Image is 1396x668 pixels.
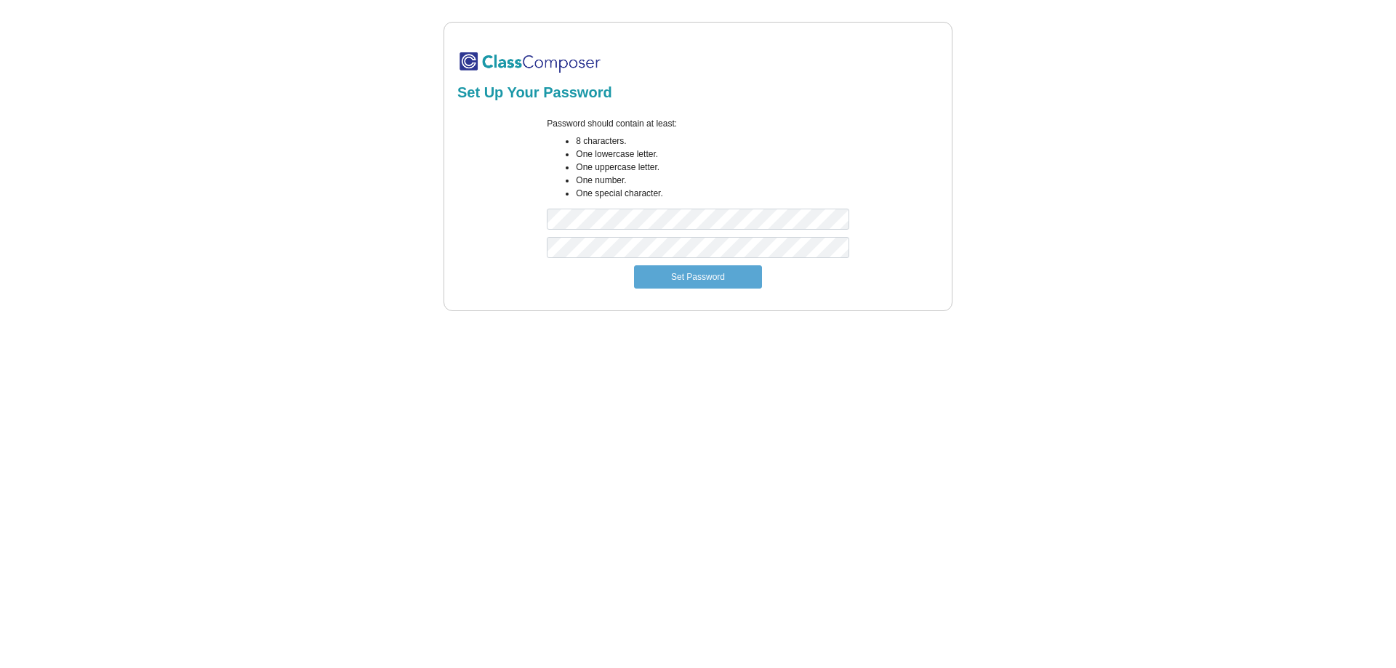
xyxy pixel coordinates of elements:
[576,148,849,161] li: One lowercase letter.
[634,265,762,289] button: Set Password
[576,187,849,200] li: One special character.
[547,117,677,130] label: Password should contain at least:
[576,161,849,174] li: One uppercase letter.
[457,84,939,101] h2: Set Up Your Password
[576,174,849,187] li: One number.
[576,134,849,148] li: 8 characters.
